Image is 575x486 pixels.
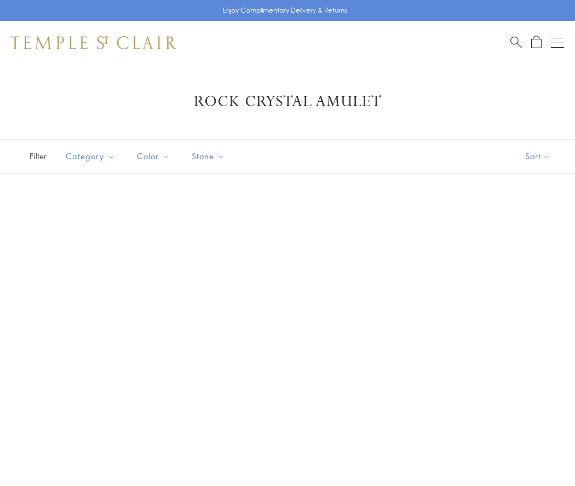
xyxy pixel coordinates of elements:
[27,92,548,112] h1: Rock Crystal Amulet
[11,36,176,49] img: Temple St. Clair
[131,149,178,163] span: Color
[129,144,178,169] button: Color
[531,36,542,49] a: Open Shopping Bag
[551,36,564,49] button: Open navigation
[501,140,575,173] button: Show sort by
[60,149,123,163] span: Category
[223,5,347,16] p: Enjoy Complimentary Delivery & Returns
[58,144,123,169] button: Category
[186,149,233,163] span: Stone
[510,36,522,49] a: Search
[183,144,233,169] button: Stone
